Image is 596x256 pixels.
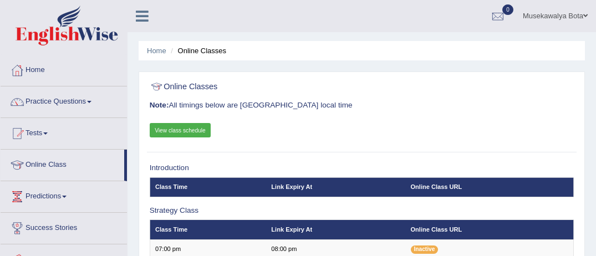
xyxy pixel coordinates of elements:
[266,177,405,197] th: Link Expiry At
[1,213,127,240] a: Success Stories
[1,181,127,209] a: Predictions
[1,86,127,114] a: Practice Questions
[405,177,574,197] th: Online Class URL
[1,150,124,177] a: Online Class
[150,101,169,109] b: Note:
[150,164,574,172] h3: Introduction
[502,4,513,15] span: 0
[147,47,166,55] a: Home
[168,45,226,56] li: Online Classes
[150,80,413,94] h2: Online Classes
[1,118,127,146] a: Tests
[1,55,127,83] a: Home
[150,220,266,239] th: Class Time
[266,220,405,239] th: Link Expiry At
[150,123,211,137] a: View class schedule
[150,207,574,215] h3: Strategy Class
[405,220,574,239] th: Online Class URL
[150,101,574,110] h3: All timings below are [GEOGRAPHIC_DATA] local time
[411,245,439,254] span: Inactive
[150,177,266,197] th: Class Time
